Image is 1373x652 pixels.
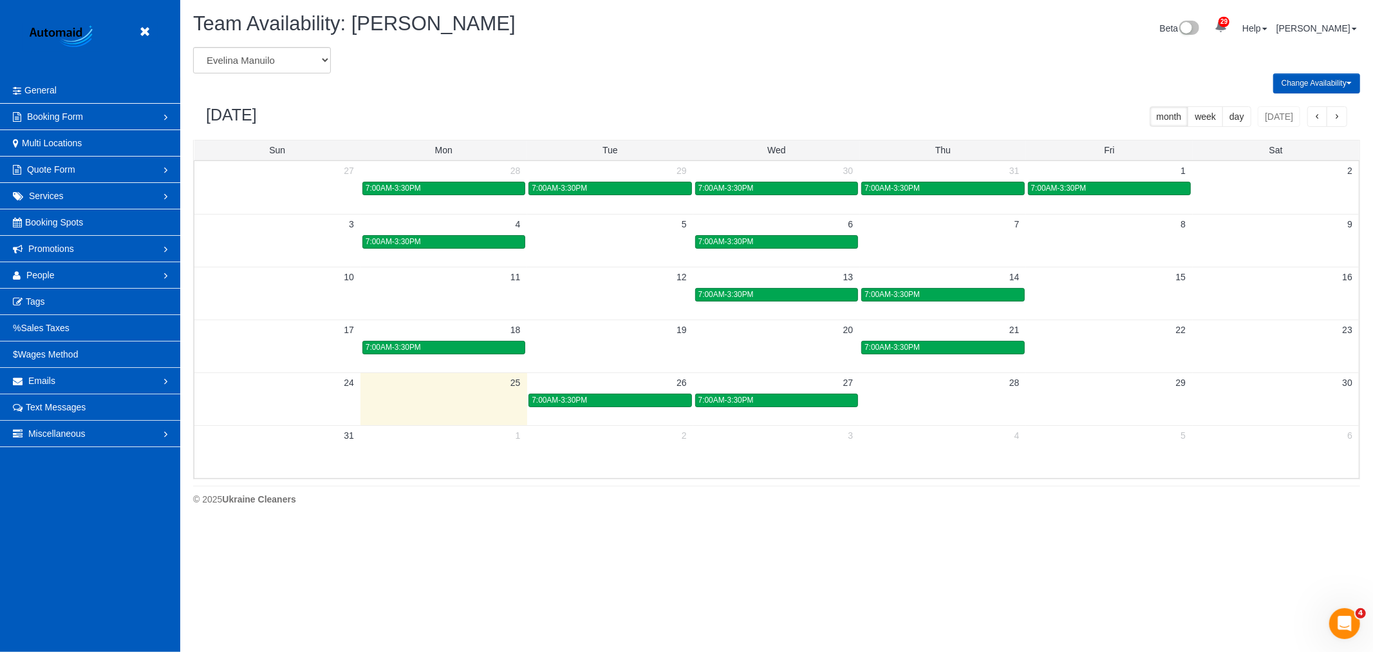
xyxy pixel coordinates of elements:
a: 5 [675,215,693,234]
button: [DATE] [1258,106,1300,127]
a: 16 [1336,267,1359,287]
a: 29 [1169,373,1192,392]
span: 7:00AM-3:30PM [698,184,754,193]
a: 26 [670,373,693,392]
a: 5 [1174,426,1192,445]
a: 6 [1341,426,1359,445]
span: 7:00AM-3:30PM [864,343,920,352]
span: Quote Form [27,164,75,175]
a: 27 [337,161,360,180]
a: 31 [337,426,360,445]
div: © 2025 [193,493,1360,506]
span: Services [29,191,64,201]
a: 4 [1008,426,1026,445]
a: 29 [1208,13,1233,41]
a: 2 [1341,161,1359,180]
a: 11 [504,267,527,287]
a: 23 [1336,320,1359,340]
a: Help [1242,23,1267,34]
a: 13 [837,267,860,287]
span: Text Messages [26,402,86,412]
a: 28 [504,161,527,180]
span: Wed [767,145,786,155]
span: Wages Method [18,349,79,360]
a: 6 [841,215,859,234]
span: Sat [1269,145,1283,155]
a: Beta [1160,23,1200,34]
span: 7:00AM-3:30PM [366,343,421,352]
span: Sun [269,145,285,155]
button: day [1222,106,1251,127]
span: General [24,85,57,95]
a: 2 [675,426,693,445]
span: 7:00AM-3:30PM [366,184,421,193]
span: Promotions [28,244,74,254]
span: 7:00AM-3:30PM [698,237,754,246]
a: 12 [670,267,693,287]
span: 4 [1356,608,1366,618]
span: 7:00AM-3:30PM [1031,184,1087,193]
span: 7:00AM-3:30PM [698,290,754,299]
span: 7:00AM-3:30PM [864,290,920,299]
a: 15 [1169,267,1192,287]
span: 29 [1219,17,1229,27]
span: Fri [1104,145,1114,155]
a: 1 [1174,161,1192,180]
span: 7:00AM-3:30PM [532,396,587,405]
span: Mon [435,145,453,155]
a: 9 [1341,215,1359,234]
button: Change Availability [1273,73,1360,93]
a: 4 [509,215,527,234]
a: 17 [337,320,360,340]
a: 29 [670,161,693,180]
img: Automaid Logo [23,23,103,52]
a: 20 [837,320,860,340]
a: 27 [837,373,860,392]
h2: [DATE] [206,106,257,124]
button: week [1188,106,1223,127]
a: 19 [670,320,693,340]
a: 25 [504,373,527,392]
iframe: Intercom live chat [1329,608,1360,639]
a: 28 [1003,373,1026,392]
a: 18 [504,320,527,340]
span: Team Availability: [PERSON_NAME] [193,12,516,35]
a: 31 [1003,161,1026,180]
span: 7:00AM-3:30PM [532,184,587,193]
span: Booking Form [27,111,83,122]
a: 24 [337,373,360,392]
span: Miscellaneous [28,428,86,439]
span: Booking Spots [25,217,83,227]
span: 7:00AM-3:30PM [698,396,754,405]
a: 10 [337,267,360,287]
a: [PERSON_NAME] [1276,23,1357,34]
a: 8 [1174,215,1192,234]
span: 7:00AM-3:30PM [864,184,920,193]
button: month [1150,106,1189,127]
span: Tags [26,296,45,307]
a: 7 [1008,215,1026,234]
a: 1 [509,426,527,445]
a: 14 [1003,267,1026,287]
span: Emails [28,376,55,386]
a: 22 [1169,320,1192,340]
img: New interface [1178,21,1199,37]
span: Sales Taxes [21,323,69,333]
a: 30 [837,161,860,180]
a: 3 [342,215,360,234]
span: Thu [935,145,951,155]
span: Multi Locations [22,138,82,148]
span: People [26,270,55,280]
a: 21 [1003,320,1026,340]
a: 3 [841,426,859,445]
span: Tue [602,145,618,155]
span: 7:00AM-3:30PM [366,237,421,246]
a: 30 [1336,373,1359,392]
strong: Ukraine Cleaners [222,494,295,504]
